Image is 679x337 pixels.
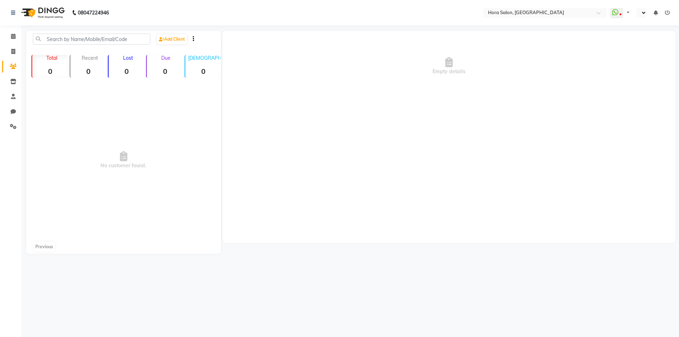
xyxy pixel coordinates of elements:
p: Lost [111,55,145,61]
p: Total [35,55,68,61]
b: 08047224946 [78,3,109,23]
div: Empty details [222,31,675,101]
strong: 0 [147,67,183,76]
strong: 0 [32,67,68,76]
p: Due [148,55,183,61]
strong: 0 [185,67,221,76]
a: Add Client [157,34,187,44]
p: [DEMOGRAPHIC_DATA] [188,55,221,61]
span: No customer found. [26,81,221,240]
strong: 0 [70,67,106,76]
strong: 0 [109,67,145,76]
p: Recent [73,55,106,61]
img: logo [18,3,66,23]
input: Search by Name/Mobile/Email/Code [33,34,150,45]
